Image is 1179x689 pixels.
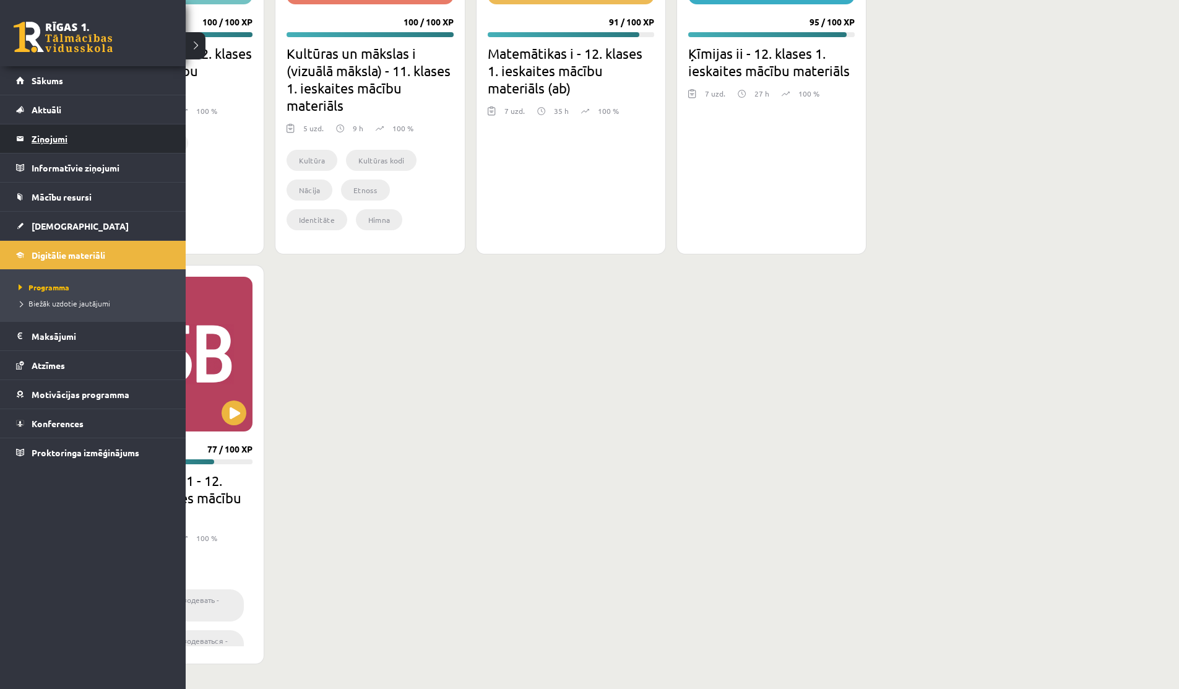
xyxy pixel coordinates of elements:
span: Konferences [32,418,84,429]
li: Etnoss [341,180,390,201]
h2: Ķīmijas ii - 12. klases 1. ieskaites mācību materiāls [688,45,855,79]
a: Motivācijas programma [16,380,170,409]
p: 9 h [353,123,363,134]
legend: Informatīvie ziņojumi [32,154,170,182]
span: Atzīmes [32,360,65,371]
li: Himna [356,209,402,230]
a: Informatīvie ziņojumi [16,154,170,182]
p: 100 % [392,123,413,134]
a: Biežāk uzdotie jautājumi [15,298,173,309]
span: Sākums [32,75,63,86]
div: 7 uzd. [504,105,525,124]
legend: Ziņojumi [32,124,170,153]
a: Rīgas 1. Tālmācības vidusskola [14,22,113,53]
li: Kultūras kodi [346,150,417,171]
div: 7 uzd. [705,88,725,106]
p: 100 % [798,88,819,99]
li: Kultūra [287,150,337,171]
a: Sākums [16,66,170,95]
p: 27 h [754,88,769,99]
p: 100 % [196,105,217,116]
a: Programma [15,282,173,293]
h2: Matemātikas i - 12. klases 1. ieskaites mācību materiāls (ab) [488,45,654,97]
span: Biežāk uzdotie jautājumi [15,298,110,308]
li: Identitāte [287,209,347,230]
a: Konferences [16,409,170,438]
p: 100 % [598,105,619,116]
a: Ziņojumi [16,124,170,153]
span: Programma [15,282,69,292]
a: Maksājumi [16,322,170,350]
a: [DEMOGRAPHIC_DATA] [16,212,170,240]
div: 5 uzd. [303,123,324,141]
p: 100 % [196,532,217,544]
span: [DEMOGRAPHIC_DATA] [32,220,129,232]
a: Atzīmes [16,351,170,379]
li: Nācija [287,180,332,201]
span: Proktoringa izmēģinājums [32,447,139,458]
a: Aktuāli [16,95,170,124]
span: Aktuāli [32,104,61,115]
span: Digitālie materiāli [32,249,105,261]
a: Mācību resursi [16,183,170,211]
p: 35 h [554,105,569,116]
h2: Kultūras un mākslas i (vizuālā māksla) - 11. klases 1. ieskaites mācību materiāls [287,45,453,114]
legend: Maksājumi [32,322,170,350]
a: Proktoringa izmēģinājums [16,438,170,467]
span: Mācību resursi [32,191,92,202]
span: Motivācijas programma [32,389,129,400]
a: Digitālie materiāli [16,241,170,269]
